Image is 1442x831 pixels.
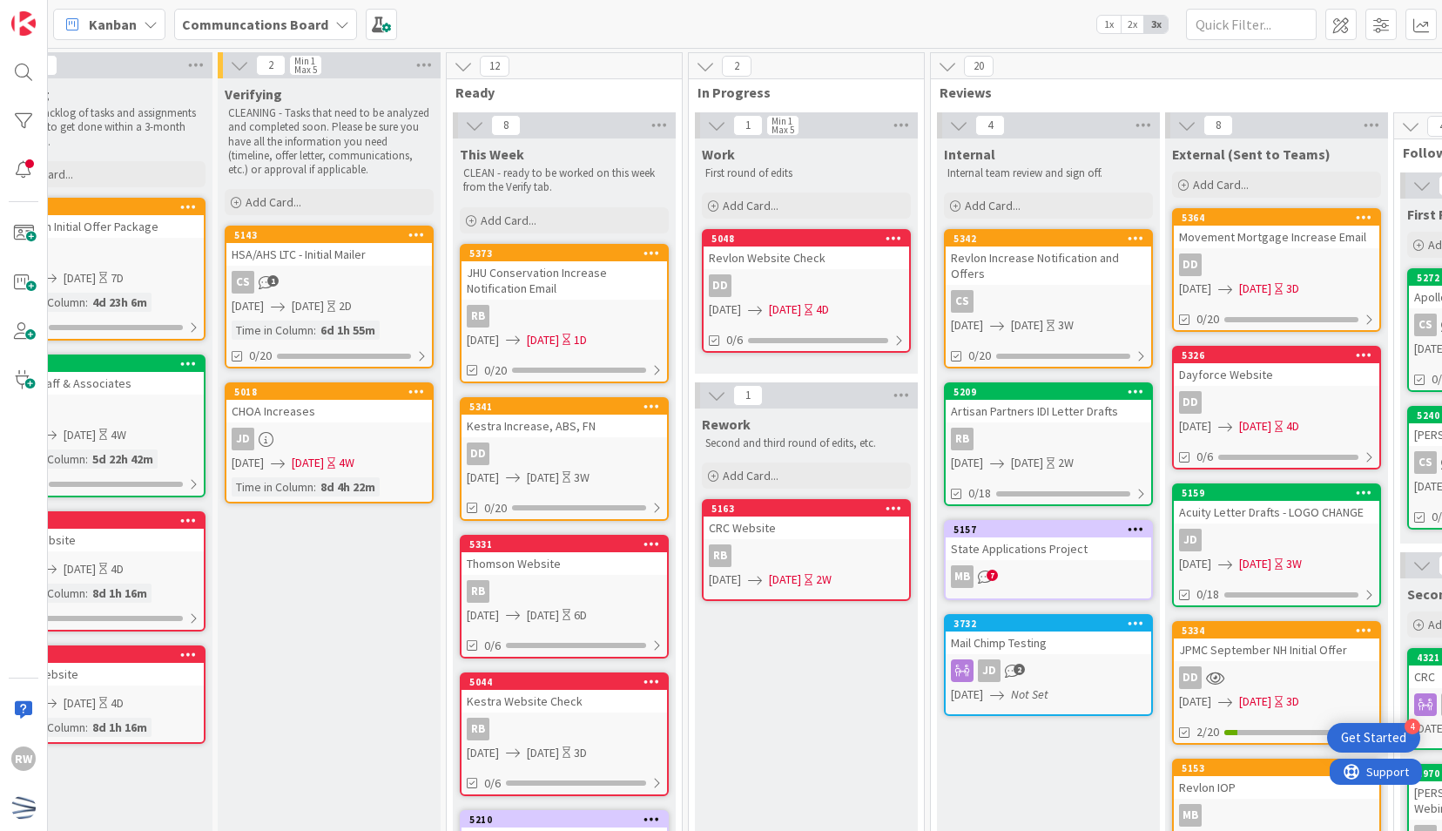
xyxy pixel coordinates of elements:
div: 8d 1h 16m [88,584,152,603]
p: CLEAN - ready to be worked on this week from the Verify tab. [463,166,665,195]
div: Kestra Website Check [462,690,667,713]
span: Work [702,145,735,163]
input: Quick Filter... [1186,9,1317,40]
i: Not Set [1011,686,1048,702]
div: 5326 [1182,349,1379,361]
div: RB [462,718,667,740]
span: 2 [256,55,286,76]
div: 7D [111,269,124,287]
div: 3732 [953,618,1151,630]
span: 2/20 [1196,723,1219,741]
span: [DATE] [1179,555,1211,573]
div: DD [462,443,667,465]
div: CHOA Increases [226,400,432,422]
div: RB [467,305,489,328]
div: 8d 4h 22m [316,477,380,497]
span: [DATE] [709,301,741,319]
div: RB [462,305,667,328]
span: : [85,584,88,603]
div: 5163 [704,501,909,517]
div: 5018 [234,386,432,398]
span: [DATE] [1239,555,1271,573]
p: Internal team review and sign off. [947,166,1149,180]
div: 5048 [704,231,909,247]
div: 5153 [1182,762,1379,774]
span: In Progress [697,84,902,101]
div: 5163CRC Website [704,501,909,539]
div: 5373JHU Conservation Increase Notification Email [462,246,667,300]
span: [DATE] [1239,280,1271,298]
span: Internal [944,145,995,163]
div: CRC Website [704,517,909,539]
div: 8d 1h 16m [88,718,152,737]
div: 5373 [469,247,667,260]
div: 5157 [953,524,1151,536]
div: 5018CHOA Increases [226,384,432,422]
div: Artisan Partners IDI Letter Drafts [946,400,1151,422]
p: First round of edits [705,166,907,180]
div: 5334JPMC September NH Initial Offer [1174,623,1379,661]
div: DD [1174,666,1379,689]
div: 5331Thomson Website [462,537,667,575]
div: RB [951,428,974,450]
div: 3W [1058,316,1074,334]
span: 0/20 [249,347,272,365]
div: 5361 [6,201,204,213]
span: 3x [1144,16,1168,33]
span: 0/6 [484,774,501,793]
div: 5341 [462,399,667,415]
span: Add Card... [723,198,778,213]
span: 2 [722,56,751,77]
div: Max 5 [772,125,794,134]
div: 5157 [946,522,1151,537]
div: DD [1179,391,1202,414]
div: 5210 [462,812,667,828]
div: 5044 [469,676,667,688]
span: : [313,477,316,497]
span: 1x [1097,16,1121,33]
div: 4D [816,301,829,319]
div: 4W [111,426,126,444]
span: 2x [1121,16,1144,33]
span: [DATE] [467,331,499,349]
div: CS [1414,451,1437,474]
div: 5342 [946,231,1151,247]
div: CS [226,271,432,294]
div: 5143 [226,227,432,243]
span: [DATE] [951,454,983,472]
div: 5364 [1174,210,1379,226]
img: avatar [11,795,36,820]
div: Revlon IOP [1174,776,1379,799]
span: 1 [733,385,763,406]
div: Get Started [1341,729,1406,747]
div: CS [946,290,1151,313]
div: RB [946,428,1151,450]
span: Add Card... [965,198,1021,213]
div: 5342 [953,233,1151,245]
div: Min 1 [294,57,315,65]
span: [DATE] [64,426,96,444]
div: DD [1179,666,1202,689]
div: 4 [1405,719,1420,734]
span: : [85,718,88,737]
div: 5364 [1182,212,1379,224]
span: [DATE] [1011,454,1043,472]
div: 5342Revlon Increase Notification and Offers [946,231,1151,285]
div: 5326Dayforce Website [1174,348,1379,386]
div: 5159 [1174,485,1379,501]
span: 0/6 [1196,448,1213,466]
div: JD [1179,529,1202,551]
span: 4 [975,115,1005,136]
div: JD [978,659,1001,682]
span: 8 [491,115,521,136]
div: 4W [339,454,354,472]
div: 4d 23h 6m [88,293,152,312]
div: RW [11,747,36,771]
div: 5334 [1174,623,1379,638]
span: 0/20 [1196,310,1219,328]
b: Communcations Board [182,16,328,33]
span: [DATE] [292,297,324,315]
span: [DATE] [232,297,264,315]
div: 5163 [711,503,909,515]
span: [DATE] [527,469,559,487]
